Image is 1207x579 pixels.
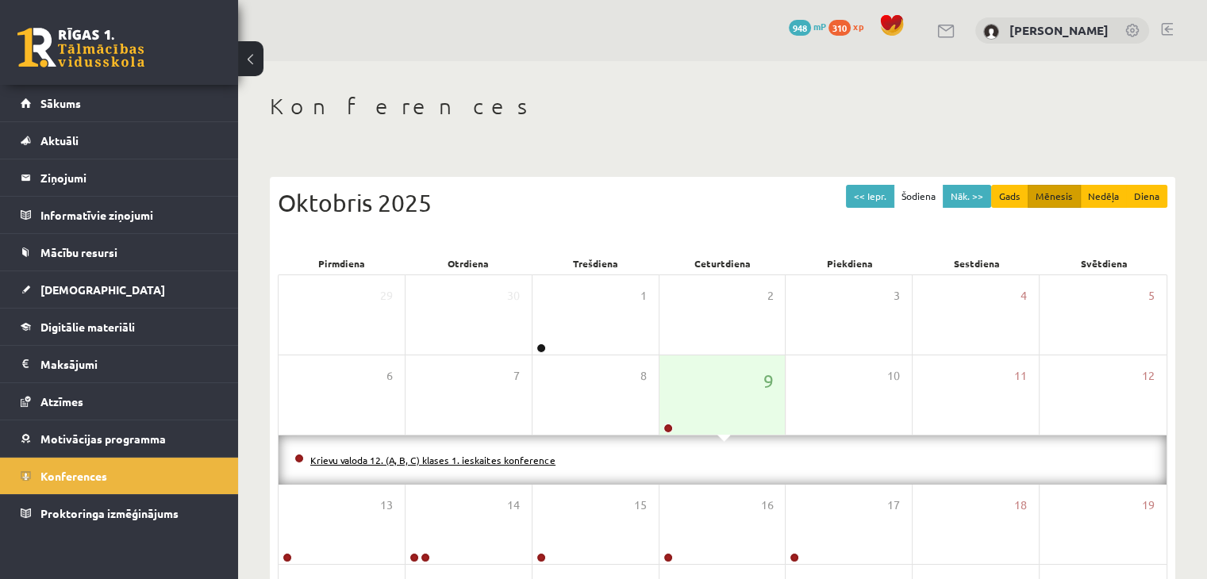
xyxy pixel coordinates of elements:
[828,20,851,36] span: 310
[846,185,894,208] button: << Iepr.
[1080,185,1127,208] button: Nedēļa
[887,497,900,514] span: 17
[983,24,999,40] img: Sanija Baltiņa
[894,287,900,305] span: 3
[40,506,179,520] span: Proktoringa izmēģinājums
[507,287,520,305] span: 30
[21,122,218,159] a: Aktuāli
[40,159,218,196] legend: Ziņojumi
[40,431,166,446] span: Motivācijas programma
[640,287,647,305] span: 1
[40,394,83,408] span: Atzīmes
[21,495,218,531] a: Proktoringa izmēģinājums
[40,96,81,110] span: Sākums
[21,420,218,457] a: Motivācijas programma
[1014,367,1027,385] span: 11
[40,282,165,297] span: [DEMOGRAPHIC_DATA]
[894,185,944,208] button: Šodiena
[40,245,117,259] span: Mācību resursi
[21,271,218,308] a: [DEMOGRAPHIC_DATA]
[532,252,659,274] div: Trešdiena
[40,320,135,334] span: Digitālie materiāli
[640,367,647,385] span: 8
[913,252,1040,274] div: Sestdiena
[813,20,826,33] span: mP
[21,159,218,196] a: Ziņojumi
[380,497,393,514] span: 13
[507,497,520,514] span: 14
[513,367,520,385] span: 7
[1142,497,1155,514] span: 19
[789,20,826,33] a: 948 mP
[828,20,871,33] a: 310 xp
[40,197,218,233] legend: Informatīvie ziņojumi
[887,367,900,385] span: 10
[310,454,555,466] a: Krievu valoda 12. (A, B, C) klases 1. ieskaites konference
[405,252,532,274] div: Otrdiena
[1040,252,1167,274] div: Svētdiena
[1014,497,1027,514] span: 18
[380,287,393,305] span: 29
[17,28,144,67] a: Rīgas 1. Tālmācības vidusskola
[21,309,218,345] a: Digitālie materiāli
[634,497,647,514] span: 15
[1021,287,1027,305] span: 4
[786,252,913,274] div: Piekdiena
[1148,287,1155,305] span: 5
[21,197,218,233] a: Informatīvie ziņojumi
[1009,22,1109,38] a: [PERSON_NAME]
[1142,367,1155,385] span: 12
[760,497,773,514] span: 16
[1126,185,1167,208] button: Diena
[991,185,1028,208] button: Gads
[40,469,107,483] span: Konferences
[21,383,218,420] a: Atzīmes
[21,234,218,270] a: Mācību resursi
[40,133,79,148] span: Aktuāli
[789,20,811,36] span: 948
[943,185,991,208] button: Nāk. >>
[767,287,773,305] span: 2
[270,93,1175,120] h1: Konferences
[386,367,393,385] span: 6
[763,367,773,394] span: 9
[1028,185,1081,208] button: Mēnesis
[21,85,218,121] a: Sākums
[40,346,218,382] legend: Maksājumi
[853,20,863,33] span: xp
[278,252,405,274] div: Pirmdiena
[278,185,1167,220] div: Oktobris 2025
[659,252,786,274] div: Ceturtdiena
[21,458,218,494] a: Konferences
[21,346,218,382] a: Maksājumi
